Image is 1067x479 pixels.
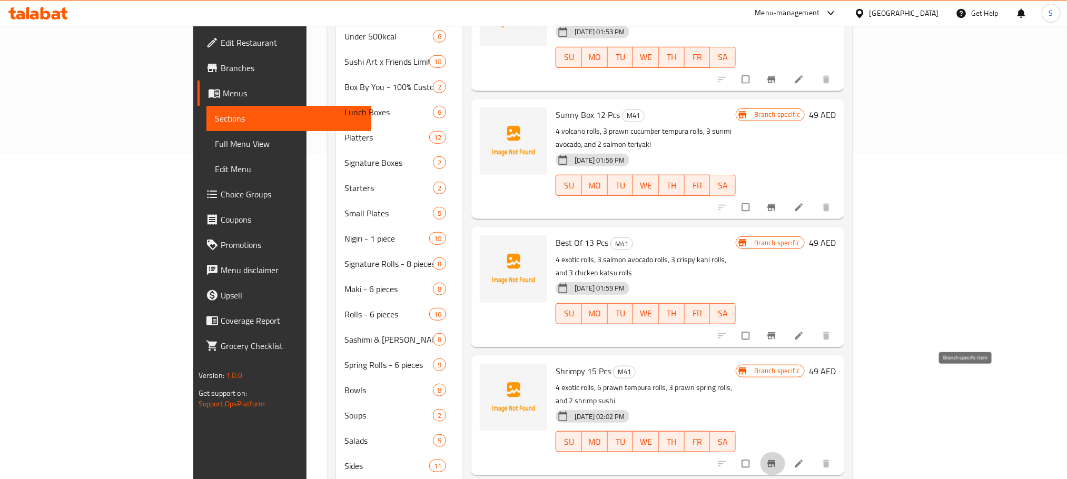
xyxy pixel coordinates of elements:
[560,178,578,193] span: SU
[199,368,224,382] span: Version:
[570,27,629,37] span: [DATE] 01:53 PM
[430,234,446,244] span: 10
[582,431,608,452] button: MO
[611,238,633,250] span: M41
[344,131,429,144] span: Platters
[197,283,371,308] a: Upsell
[226,368,242,382] span: 1.0.0
[221,36,363,49] span: Edit Restaurant
[433,107,446,117] span: 6
[480,235,547,303] img: Best Of 13 Pcs
[760,196,785,219] button: Branch-specific-item
[430,310,446,320] span: 16
[710,431,736,452] button: SA
[336,175,463,201] div: Starters2
[336,377,463,403] div: Bowls8
[582,47,608,68] button: MO
[556,363,611,379] span: Shrimpy 15 Pcs
[344,333,433,346] span: Sashimi & [PERSON_NAME]
[612,306,629,321] span: TU
[663,434,680,450] span: TH
[344,106,433,118] div: Lunch Boxes
[794,458,806,469] a: Edit menu item
[794,74,806,85] a: Edit menu item
[633,175,659,196] button: WE
[659,431,685,452] button: TH
[689,434,706,450] span: FR
[809,235,836,250] h6: 49 AED
[560,434,578,450] span: SU
[429,131,446,144] div: items
[556,125,736,151] p: 4 volcano rolls, 3 prawn cucumber tempura rolls, 3 surimi avocado, and 2 salmon teriyaki
[433,207,446,219] div: items
[586,178,604,193] span: MO
[870,7,939,19] div: [GEOGRAPHIC_DATA]
[433,182,446,194] div: items
[433,283,446,295] div: items
[556,381,736,407] p: 4 exotic rolls, 6 prawn tempura rolls, 3 prawn spring rolls, and 2 shrimp sushi
[556,175,582,196] button: SU
[612,49,629,65] span: TU
[714,49,732,65] span: SA
[685,303,710,324] button: FR
[221,188,363,201] span: Choice Groups
[197,257,371,283] a: Menu disclaimer
[433,384,446,396] div: items
[429,460,446,472] div: items
[570,412,629,422] span: [DATE] 02:02 PM
[344,333,433,346] div: Sashimi & Tataki
[223,87,363,99] span: Menus
[215,137,363,150] span: Full Menu View
[809,107,836,122] h6: 49 AED
[344,156,433,169] span: Signature Boxes
[221,62,363,74] span: Branches
[221,340,363,352] span: Grocery Checklist
[336,302,463,327] div: Rolls - 6 pieces16
[750,109,804,119] span: Branch specific
[430,57,446,67] span: 10
[760,452,785,475] button: Branch-specific-item
[685,47,710,68] button: FR
[199,386,247,400] span: Get support on:
[637,178,655,193] span: WE
[689,49,706,65] span: FR
[197,232,371,257] a: Promotions
[336,251,463,276] div: Signature Rolls - 8 pieces8
[433,30,446,43] div: items
[794,202,806,213] a: Edit menu item
[344,81,433,93] span: Box By You - 100% Customizable Box
[714,306,732,321] span: SA
[206,106,371,131] a: Sections
[586,434,604,450] span: MO
[344,232,429,245] span: Nigiri - 1 piece
[710,175,736,196] button: SA
[336,49,463,74] div: Sushi Art x Friends Limited Edition10
[815,68,840,91] button: delete
[206,131,371,156] a: Full Menu View
[433,81,446,93] div: items
[336,24,463,49] div: Under 500kcal6
[221,213,363,226] span: Coupons
[344,434,433,447] div: Salads
[663,49,680,65] span: TH
[344,55,429,68] span: Sushi Art x Friends Limited Edition
[637,306,655,321] span: WE
[612,178,629,193] span: TU
[633,47,659,68] button: WE
[336,125,463,150] div: Platters12
[344,460,429,472] span: Sides
[344,358,433,371] span: Spring Rolls - 6 pieces
[556,47,582,68] button: SU
[433,32,446,42] span: 6
[685,431,710,452] button: FR
[344,257,433,270] span: Signature Rolls - 8 pieces
[637,434,655,450] span: WE
[344,308,429,321] span: Rolls - 6 pieces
